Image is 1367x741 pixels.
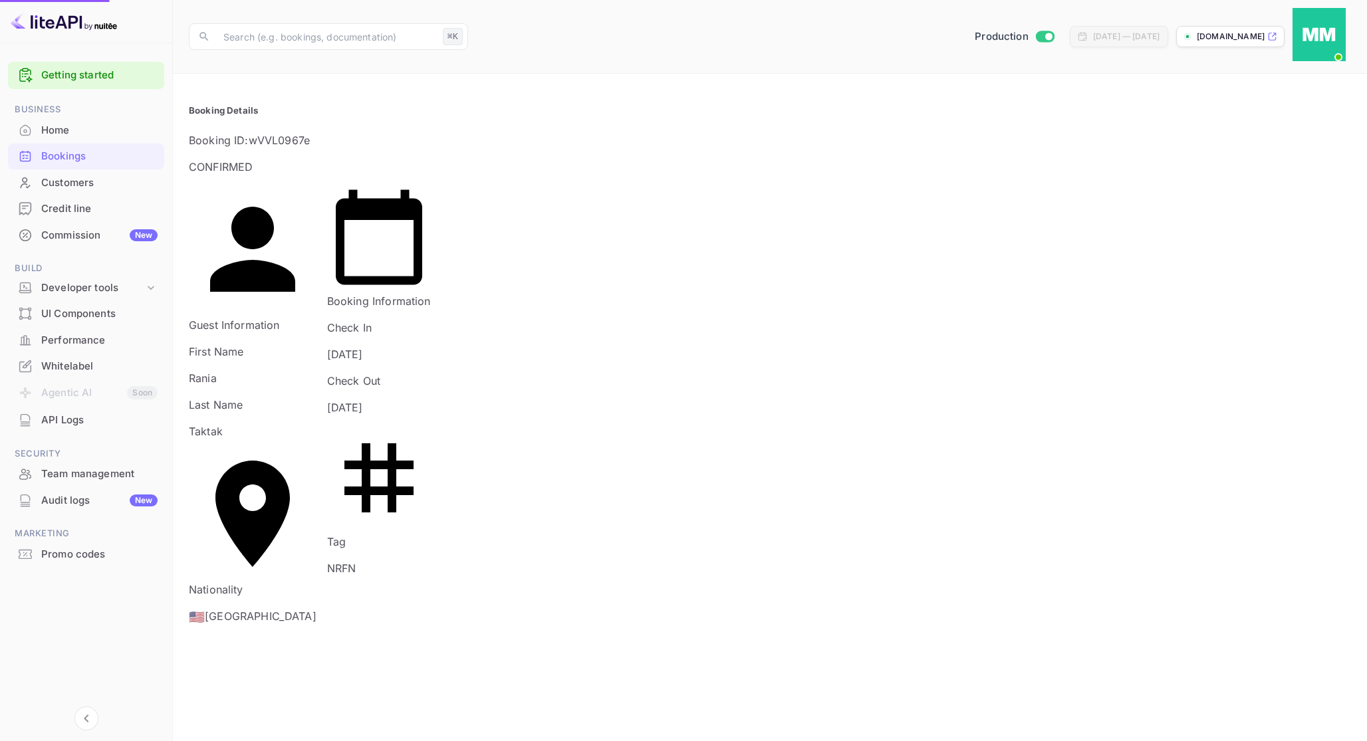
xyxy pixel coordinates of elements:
[8,144,164,168] a: Bookings
[41,280,144,296] div: Developer tools
[8,407,164,433] div: API Logs
[8,354,164,379] div: Whitelabel
[8,488,164,514] div: Audit logsNew
[8,223,164,247] a: CommissionNew
[8,118,164,144] div: Home
[1293,8,1346,61] img: Max Morganroth
[327,320,431,336] p: Check In
[41,413,158,428] div: API Logs
[8,461,164,486] a: Team management
[11,11,117,32] img: LiteAPI logo
[41,228,158,243] div: Commission
[8,301,164,327] div: UI Components
[41,201,158,217] div: Credit line
[189,370,316,386] p: Rania
[8,118,164,142] a: Home
[8,170,164,195] a: Customers
[8,170,164,196] div: Customers
[443,28,463,45] div: ⌘K
[327,346,431,362] p: [DATE]
[189,104,1351,118] h5: Booking Details
[327,426,431,550] p: Tag
[130,494,158,506] div: New
[1197,31,1265,43] p: [DOMAIN_NAME]
[327,185,431,309] p: Booking Information
[8,526,164,541] span: Marketing
[8,328,164,354] div: Performance
[189,344,316,360] p: First Name
[41,493,158,508] div: Audit logs
[41,333,158,348] div: Performance
[327,373,431,389] p: Check Out
[130,229,158,241] div: New
[189,450,316,597] p: Nationality
[8,488,164,512] a: Audit logsNew
[189,611,205,623] span: 🇺🇸
[41,149,158,164] div: Bookings
[969,29,1059,45] div: Switch to Sandbox mode
[215,23,437,50] input: Search (e.g. bookings, documentation)
[8,354,164,378] a: Whitelabel
[8,102,164,117] span: Business
[8,196,164,222] div: Credit line
[8,261,164,276] span: Build
[8,301,164,326] a: UI Components
[189,185,316,333] p: Guest Information
[41,68,158,83] a: Getting started
[8,196,164,221] a: Credit line
[41,467,158,482] div: Team management
[327,399,431,415] p: [DATE]
[41,306,158,322] div: UI Components
[8,542,164,568] div: Promo codes
[8,447,164,461] span: Security
[41,547,158,562] div: Promo codes
[975,29,1029,45] span: Production
[189,608,316,624] div: [GEOGRAPHIC_DATA]
[8,461,164,487] div: Team management
[8,328,164,352] a: Performance
[8,407,164,432] a: API Logs
[8,144,164,169] div: Bookings
[327,560,431,576] p: NRFN
[8,62,164,89] div: Getting started
[41,175,158,191] div: Customers
[8,542,164,566] a: Promo codes
[189,423,316,439] p: Taktak
[74,706,98,730] button: Collapse navigation
[8,223,164,249] div: CommissionNew
[189,132,1351,148] p: Booking ID: wVVL0967e
[1093,31,1160,43] div: [DATE] — [DATE]
[41,123,158,138] div: Home
[189,160,253,173] span: CONFIRMED
[189,397,316,413] p: Last Name
[41,359,158,374] div: Whitelabel
[8,276,164,300] div: Developer tools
